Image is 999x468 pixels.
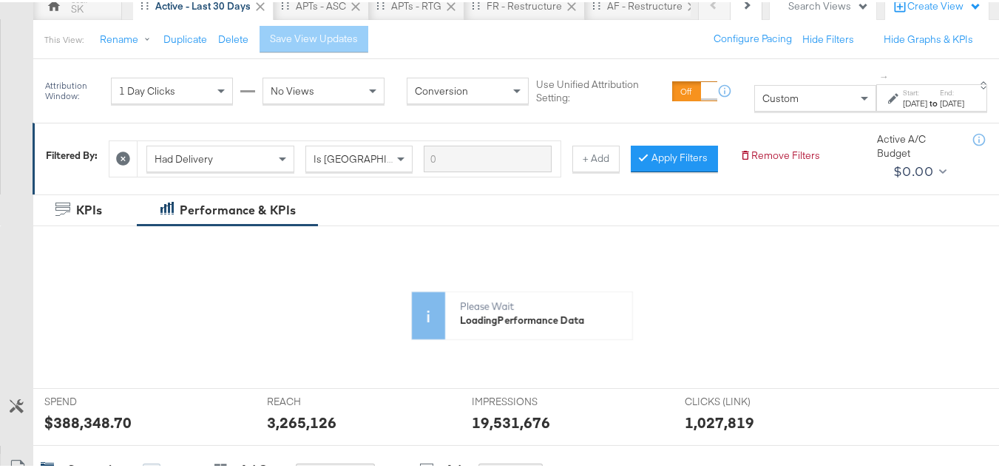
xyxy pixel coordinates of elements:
[163,30,207,44] button: Duplicate
[46,146,98,160] div: Filtered By:
[631,143,718,170] button: Apply Filters
[887,157,950,181] button: $0.00
[940,86,964,95] label: End:
[884,30,973,44] button: Hide Graphs & KPIs
[155,150,213,163] span: Had Delivery
[424,143,552,171] input: Enter a search term
[877,130,958,157] div: Active A/C Budget
[762,89,799,103] span: Custom
[703,24,802,50] button: Configure Pacing
[927,95,940,106] strong: to
[536,75,666,103] label: Use Unified Attribution Setting:
[119,82,175,95] span: 1 Day Clicks
[180,200,296,217] div: Performance & KPIs
[271,82,314,95] span: No Views
[893,158,933,180] div: $0.00
[89,24,166,51] button: Rename
[76,200,102,217] div: KPIs
[940,95,964,107] div: [DATE]
[44,32,84,44] div: This View:
[802,30,854,44] button: Hide Filters
[739,146,820,160] button: Remove Filters
[572,143,620,170] button: + Add
[218,30,248,44] button: Delete
[903,95,927,107] div: [DATE]
[44,78,104,99] div: Attribution Window:
[415,82,468,95] span: Conversion
[903,86,927,95] label: Start:
[878,72,892,78] span: ↑
[314,150,427,163] span: Is [GEOGRAPHIC_DATA]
